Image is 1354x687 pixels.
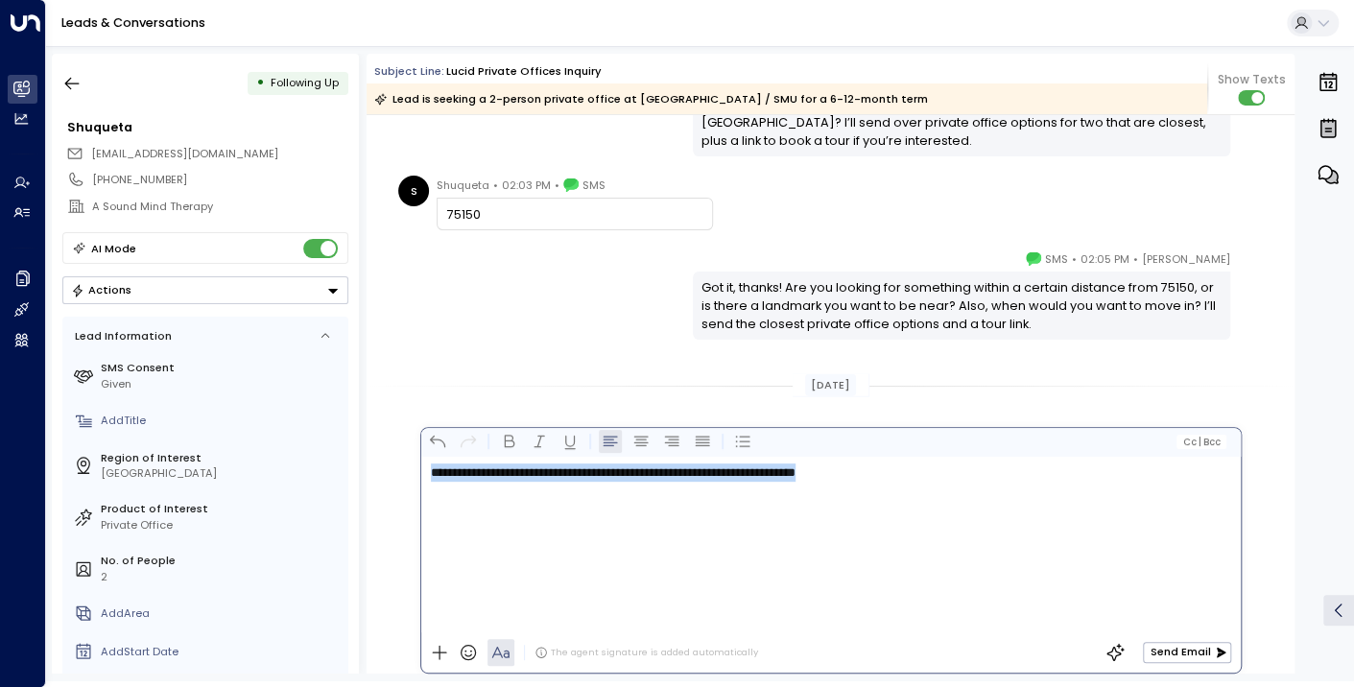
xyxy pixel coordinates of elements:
[1072,249,1077,269] span: •
[62,276,348,304] button: Actions
[92,172,347,188] div: [PHONE_NUMBER]
[101,360,342,376] label: SMS Consent
[271,75,339,90] span: Following Up
[398,176,429,206] div: S
[534,646,758,659] div: The agent signature is added automatically
[91,146,278,162] span: support@asoundmindtherapy.com
[101,413,342,429] div: AddTitle
[71,283,131,296] div: Actions
[1176,435,1226,449] button: Cc|Bcc
[456,430,479,453] button: Redo
[101,517,342,533] div: Private Office
[447,205,703,224] div: 75150
[374,63,444,79] span: Subject Line:
[582,176,606,195] span: SMS
[1217,71,1285,88] span: Show Texts
[91,239,136,258] div: AI Mode
[374,89,928,108] div: Lead is seeking a 2-person private office at [GEOGRAPHIC_DATA] / SMU for a 6-12-month term
[1142,249,1230,269] span: [PERSON_NAME]
[67,118,347,136] div: Shuqueta
[1198,437,1200,447] span: |
[101,569,342,585] div: 2
[1238,431,1269,462] img: 17_headshot.jpg
[701,278,1221,334] div: Got it, thanks! Are you looking for something within a certain distance from 75150, or is there a...
[92,199,347,215] div: A Sound Mind Therapy
[101,644,342,660] div: AddStart Date
[502,176,551,195] span: 02:03 PM
[701,95,1221,151] div: Thanks for clarifying! Can you share a nearby landmark or zip code in [GEOGRAPHIC_DATA]? I’ll sen...
[101,376,342,392] div: Given
[425,430,448,453] button: Undo
[1133,249,1138,269] span: •
[69,328,172,344] div: Lead Information
[101,450,342,466] label: Region of Interest
[255,69,264,97] div: •
[62,276,348,304] div: Button group with a nested menu
[101,465,342,482] div: [GEOGRAPHIC_DATA]
[1045,249,1068,269] span: SMS
[1081,249,1129,269] span: 02:05 PM
[446,63,602,80] div: Lucid Private Offices inquiry
[1182,437,1220,447] span: Cc Bcc
[1238,249,1269,280] img: 17_headshot.jpg
[91,146,278,161] span: [EMAIL_ADDRESS][DOMAIN_NAME]
[555,176,559,195] span: •
[1143,642,1231,663] button: Send Email
[61,14,205,31] a: Leads & Conversations
[493,176,498,195] span: •
[437,176,489,195] span: Shuqueta
[101,553,342,569] label: No. of People
[805,374,857,396] div: [DATE]
[101,501,342,517] label: Product of Interest
[101,605,342,622] div: AddArea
